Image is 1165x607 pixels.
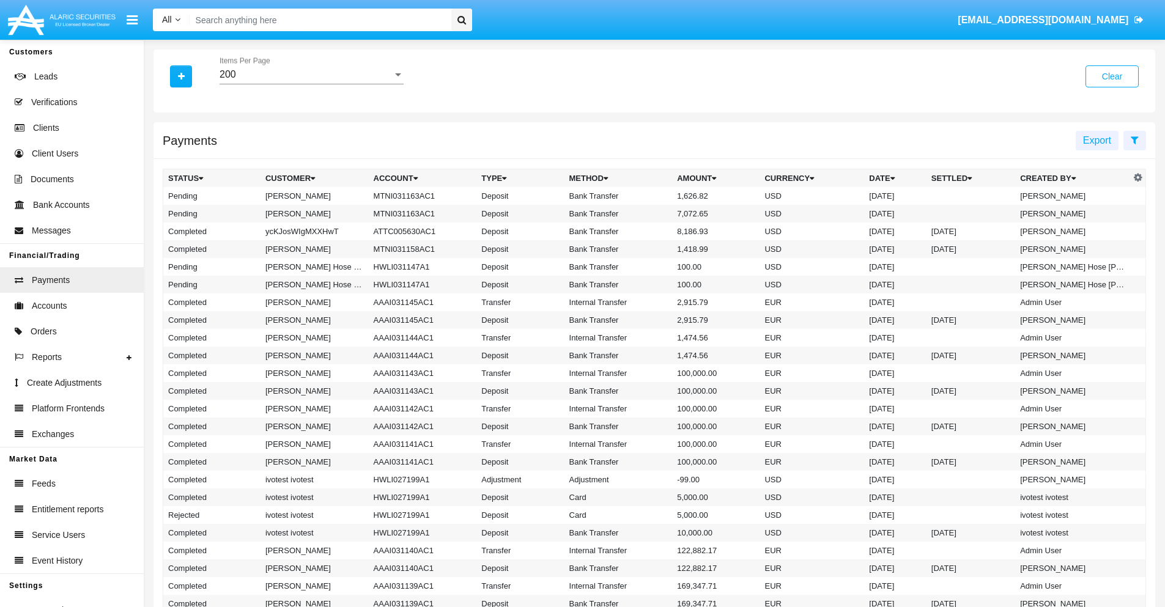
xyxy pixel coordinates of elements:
[672,364,760,382] td: 100,000.00
[564,240,673,258] td: Bank Transfer
[476,364,564,382] td: Transfer
[33,199,90,212] span: Bank Accounts
[163,347,261,364] td: Completed
[864,187,926,205] td: [DATE]
[32,477,56,490] span: Feeds
[476,559,564,577] td: Deposit
[476,329,564,347] td: Transfer
[476,311,564,329] td: Deposit
[1015,418,1130,435] td: [PERSON_NAME]
[1015,435,1130,453] td: Admin User
[261,524,369,542] td: ivotest ivotest
[476,542,564,559] td: Transfer
[261,471,369,488] td: ivotest ivotest
[564,187,673,205] td: Bank Transfer
[760,400,864,418] td: EUR
[1015,329,1130,347] td: Admin User
[672,223,760,240] td: 8,186.93
[476,223,564,240] td: Deposit
[476,524,564,542] td: Deposit
[1015,382,1130,400] td: [PERSON_NAME]
[1015,293,1130,311] td: Admin User
[476,205,564,223] td: Deposit
[864,506,926,524] td: [DATE]
[1015,205,1130,223] td: [PERSON_NAME]
[864,400,926,418] td: [DATE]
[864,542,926,559] td: [DATE]
[369,542,477,559] td: AAAI031140AC1
[163,364,261,382] td: Completed
[476,453,564,471] td: Deposit
[33,122,59,134] span: Clients
[261,258,369,276] td: [PERSON_NAME] Hose [PERSON_NAME] Papatya
[1015,311,1130,329] td: [PERSON_NAME]
[564,347,673,364] td: Bank Transfer
[672,205,760,223] td: 7,072.65
[1076,131,1119,150] button: Export
[369,364,477,382] td: AAAI031143AC1
[564,329,673,347] td: Internal Transfer
[760,506,864,524] td: USD
[760,347,864,364] td: EUR
[261,435,369,453] td: [PERSON_NAME]
[672,577,760,595] td: 169,347.71
[369,382,477,400] td: AAAI031143AC1
[926,311,1015,329] td: [DATE]
[32,147,78,160] span: Client Users
[369,524,477,542] td: HWLI027199A1
[32,274,70,287] span: Payments
[564,169,673,188] th: Method
[760,453,864,471] td: EUR
[760,258,864,276] td: USD
[564,400,673,418] td: Internal Transfer
[1015,169,1130,188] th: Created By
[163,400,261,418] td: Completed
[672,347,760,364] td: 1,474.56
[369,223,477,240] td: ATTC005630AC1
[672,435,760,453] td: 100,000.00
[476,418,564,435] td: Deposit
[760,524,864,542] td: USD
[672,187,760,205] td: 1,626.82
[1015,240,1130,258] td: [PERSON_NAME]
[564,542,673,559] td: Internal Transfer
[32,503,104,516] span: Entitlement reports
[760,187,864,205] td: USD
[864,347,926,364] td: [DATE]
[476,258,564,276] td: Deposit
[760,240,864,258] td: USD
[476,347,564,364] td: Deposit
[672,524,760,542] td: 10,000.00
[564,276,673,293] td: Bank Transfer
[261,577,369,595] td: [PERSON_NAME]
[163,453,261,471] td: Completed
[864,329,926,347] td: [DATE]
[1015,187,1130,205] td: [PERSON_NAME]
[672,418,760,435] td: 100,000.00
[864,418,926,435] td: [DATE]
[760,471,864,488] td: USD
[564,524,673,542] td: Bank Transfer
[261,488,369,506] td: ivotest ivotest
[760,577,864,595] td: EUR
[760,293,864,311] td: EUR
[32,554,83,567] span: Event History
[926,418,1015,435] td: [DATE]
[476,240,564,258] td: Deposit
[476,169,564,188] th: Type
[760,276,864,293] td: USD
[476,577,564,595] td: Transfer
[1015,471,1130,488] td: [PERSON_NAME]
[672,311,760,329] td: 2,915.79
[163,276,261,293] td: Pending
[760,559,864,577] td: EUR
[369,187,477,205] td: MTNI031163AC1
[952,3,1150,37] a: [EMAIL_ADDRESS][DOMAIN_NAME]
[261,223,369,240] td: ycKJosWIgMXXHwT
[864,293,926,311] td: [DATE]
[926,223,1015,240] td: [DATE]
[864,488,926,506] td: [DATE]
[163,258,261,276] td: Pending
[32,529,85,542] span: Service Users
[564,382,673,400] td: Bank Transfer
